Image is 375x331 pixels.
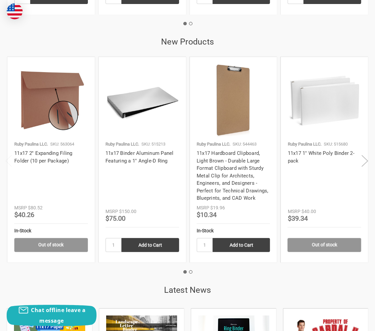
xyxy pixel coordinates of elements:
[7,305,96,326] button: Chat offline leave a message
[197,204,209,211] div: MSRP
[14,70,88,132] img: 11x17 2'' Expanding Filing Folder (10 per Package)
[358,151,371,171] button: Next
[287,64,361,137] img: 11x17 1" White Poly Binder 2-pack
[197,64,270,137] img: 11x17 Hardboard Clipboard | Durable, Professional Clipboard for Architects & Engineers
[119,209,136,214] span: $150.00
[197,211,217,219] span: $10.34
[213,238,270,252] input: Add to Cart
[14,64,88,137] a: 11x17 2'' Expanding Filing Folder (10 per Package)
[323,141,347,148] p: SKU: 515680
[7,36,368,48] h2: New Products
[7,3,23,19] img: duty and tax information for United States
[14,238,88,252] a: Out of stock
[183,270,187,274] button: 1 of 2
[287,214,307,222] span: $39.34
[14,227,88,234] div: In-Stock
[141,141,165,148] p: SKU: 515213
[197,227,270,234] div: In-Stock
[105,141,139,148] p: Ruby Paulina LLC.
[189,270,192,274] button: 2 of 2
[14,141,48,148] p: Ruby Paulina LLC.
[105,214,125,222] span: $75.00
[7,284,368,296] h2: Latest News
[105,150,174,164] a: 11x17 Binder Aluminum Panel Featuring a 1" Angle-D Ring
[233,141,257,148] p: SKU: 544463
[105,64,179,137] img: 11x17 Binder Aluminum Panel Featuring a 1" Angle-D Ring
[287,208,300,215] div: MSRP
[287,150,354,164] a: 11x17 1" White Poly Binder 2-pack
[197,150,269,201] a: 11x17 Hardboard Clipboard, Light Brown - Durable Large Format Clipboard with Sturdy Metal Clip fo...
[50,141,74,148] p: SKU: 563064
[210,205,225,210] span: $19.96
[121,238,179,252] input: Add to Cart
[14,211,34,219] span: $40.26
[31,306,86,324] span: Chat offline leave a message
[14,204,27,211] div: MSRP
[105,208,118,215] div: MSRP
[287,238,361,252] a: Out of stock
[287,141,321,148] p: Ruby Paulina LLC.
[197,141,230,148] p: Ruby Paulina LLC.
[2,151,15,171] button: Previous
[28,205,43,210] span: $80.52
[301,209,316,214] span: $40.00
[183,22,187,25] button: 1 of 2
[14,150,73,164] a: 11x17 2'' Expanding Filing Folder (10 per Package)
[189,22,192,25] button: 2 of 2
